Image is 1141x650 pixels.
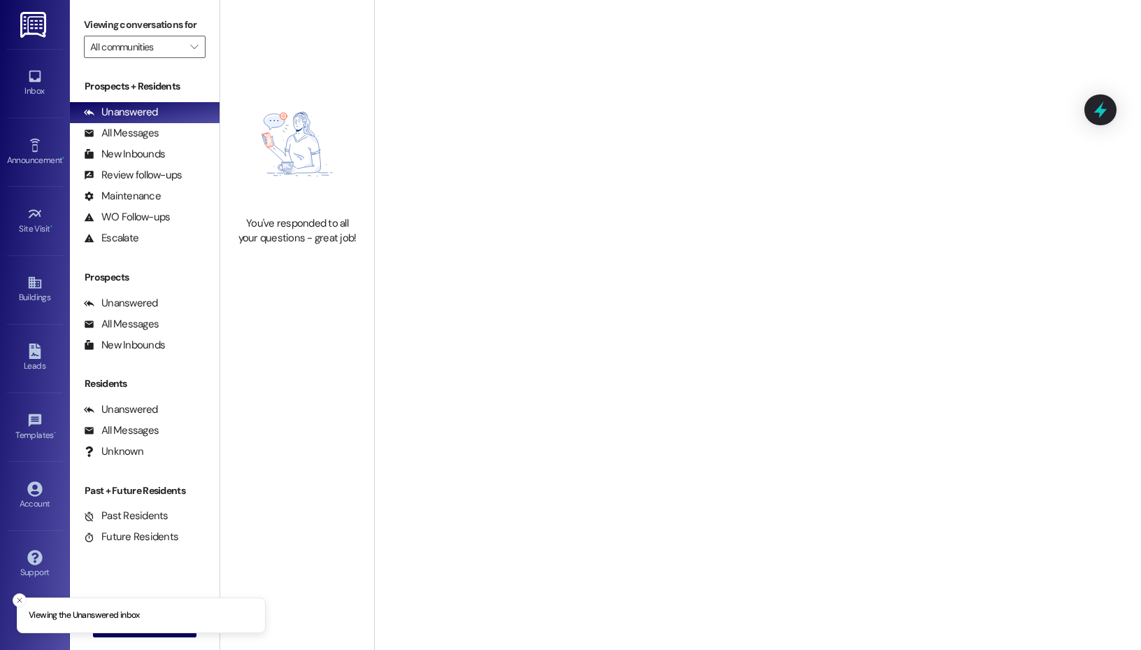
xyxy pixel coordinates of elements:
div: Escalate [84,231,138,246]
div: New Inbounds [84,147,165,162]
div: Unanswered [84,402,158,417]
div: New Inbounds [84,338,165,353]
a: Buildings [7,271,63,309]
div: Past Residents [84,509,168,523]
a: Templates • [7,409,63,446]
span: • [54,428,56,438]
a: Support [7,546,63,584]
div: Maintenance [84,189,161,204]
label: Viewing conversations for [84,14,206,36]
span: • [50,222,52,232]
div: Unanswered [84,296,158,311]
a: Site Visit • [7,202,63,240]
a: Inbox [7,64,63,102]
img: empty-state [236,79,359,209]
div: Review follow-ups [84,168,182,183]
div: Past + Future Residents [70,483,220,498]
div: All Messages [84,126,159,141]
div: Unanswered [84,105,158,120]
a: Leads [7,339,63,377]
div: Prospects + Residents [70,79,220,94]
i:  [190,41,198,52]
div: All Messages [84,317,159,332]
p: Viewing the Unanswered inbox [29,609,140,622]
div: All Messages [84,423,159,438]
span: • [62,153,64,163]
div: WO Follow-ups [84,210,170,225]
div: Future Residents [84,530,178,544]
img: ResiDesk Logo [20,12,49,38]
input: All communities [90,36,183,58]
a: Account [7,477,63,515]
div: You've responded to all your questions - great job! [236,216,359,246]
div: Unknown [84,444,143,459]
div: Prospects [70,270,220,285]
div: Residents [70,376,220,391]
button: Close toast [13,593,27,607]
